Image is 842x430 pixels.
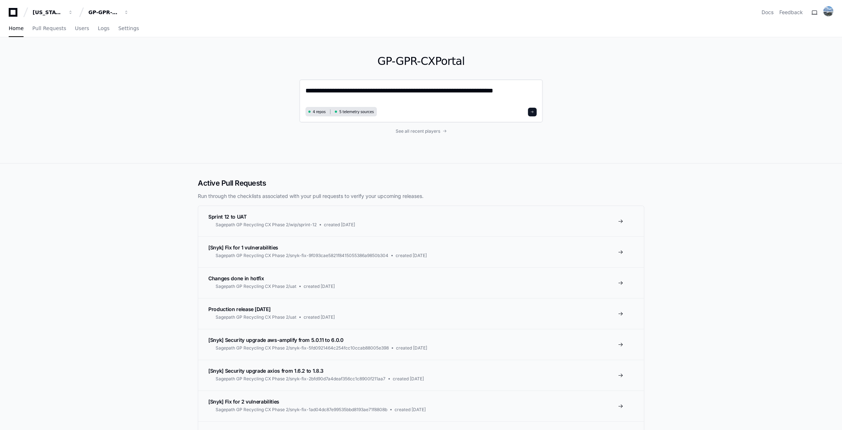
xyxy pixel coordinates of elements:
span: Changes done in hotfix [208,275,264,281]
span: Sagepath GP Recycling CX Phase 2/wip/sprint-12 [216,222,317,228]
span: See all recent players [396,128,440,134]
a: Docs [762,9,774,16]
span: Sagepath GP Recycling CX Phase 2/snyk-fix-2bfd90d7a4deaf356cc1c8900f211aa7 [216,376,385,382]
div: GP-GPR-CXPortal [88,9,120,16]
button: GP-GPR-CXPortal [86,6,132,19]
span: created [DATE] [395,407,426,413]
span: [Snyk] Security upgrade axios from 1.6.2 to 1.8.3 [208,368,324,374]
span: Logs [98,26,109,30]
span: [Snyk] Fix for 2 vulnerabilities [208,398,279,405]
button: [US_STATE] Pacific [30,6,76,19]
a: [Snyk] Security upgrade axios from 1.6.2 to 1.8.3Sagepath GP Recycling CX Phase 2/snyk-fix-2bfd90... [198,360,644,390]
a: [Snyk] Fix for 1 vulnerabilitiesSagepath GP Recycling CX Phase 2/snyk-fix-9f093cae5821f8415055386... [198,236,644,267]
span: [Snyk] Fix for 1 vulnerabilities [208,244,278,251]
a: [Snyk] Security upgrade aws-amplify from 5.0.11 to 6.0.0Sagepath GP Recycling CX Phase 2/snyk-fix... [198,329,644,360]
span: 4 repos [313,109,326,115]
span: created [DATE] [304,314,335,320]
span: Pull Requests [32,26,66,30]
a: Production release [DATE]Sagepath GP Recycling CX Phase 2/uatcreated [DATE] [198,298,644,329]
span: Sagepath GP Recycling CX Phase 2/snyk-fix-5fd0921464c254fcc10ccab88005e398 [216,345,389,351]
span: Sagepath GP Recycling CX Phase 2/snyk-fix-9f093cae5821f8415055386a9850b304 [216,253,388,259]
span: created [DATE] [396,345,427,351]
span: created [DATE] [324,222,355,228]
a: Pull Requests [32,20,66,37]
span: Users [75,26,89,30]
a: Users [75,20,89,37]
a: Changes done in hotfixSagepath GP Recycling CX Phase 2/uatcreated [DATE] [198,267,644,298]
h2: Active Pull Requests [198,178,644,188]
span: Sagepath GP Recycling CX Phase 2/uat [216,284,296,289]
button: Feedback [779,9,803,16]
a: [Snyk] Fix for 2 vulnerabilitiesSagepath GP Recycling CX Phase 2/snyk-fix-1ad04dc87e99535bbd8193a... [198,390,644,421]
span: Home [9,26,24,30]
span: [Snyk] Security upgrade aws-amplify from 5.0.11 to 6.0.0 [208,337,343,343]
span: created [DATE] [304,284,335,289]
span: created [DATE] [393,376,424,382]
p: Run through the checklists associated with your pull requests to verify your upcoming releases. [198,193,644,200]
span: Sagepath GP Recycling CX Phase 2/uat [216,314,296,320]
h1: GP-GPR-CXPortal [299,55,543,68]
span: Production release [DATE] [208,306,270,312]
a: Settings [118,20,139,37]
a: See all recent players [299,128,543,134]
a: Logs [98,20,109,37]
span: created [DATE] [396,253,427,259]
span: Settings [118,26,139,30]
a: Home [9,20,24,37]
div: [US_STATE] Pacific [33,9,64,16]
span: 5 telemetry sources [339,109,374,115]
span: Sprint 12 to UAT [208,214,246,220]
img: 153204938 [823,6,833,16]
span: Sagepath GP Recycling CX Phase 2/snyk-fix-1ad04dc87e99535bbd8193ae71f8808b [216,407,387,413]
a: Sprint 12 to UATSagepath GP Recycling CX Phase 2/wip/sprint-12created [DATE] [198,206,644,236]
